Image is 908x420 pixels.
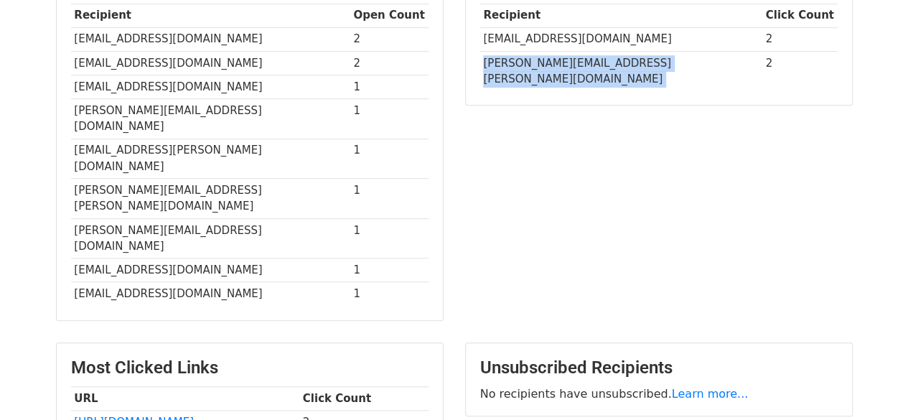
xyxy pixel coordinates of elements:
td: 2 [350,27,429,51]
td: 1 [350,179,429,219]
td: [EMAIL_ADDRESS][DOMAIN_NAME] [71,75,350,98]
td: [PERSON_NAME][EMAIL_ADDRESS][DOMAIN_NAME] [71,98,350,139]
th: Open Count [350,4,429,27]
th: Click Count [299,387,429,411]
iframe: Chat Widget [836,351,908,420]
td: [EMAIL_ADDRESS][DOMAIN_NAME] [480,27,762,51]
th: URL [71,387,299,411]
td: [PERSON_NAME][EMAIL_ADDRESS][PERSON_NAME][DOMAIN_NAME] [71,179,350,219]
th: Recipient [71,4,350,27]
td: 1 [350,75,429,98]
td: [EMAIL_ADDRESS][DOMAIN_NAME] [71,51,350,75]
p: No recipients have unsubscribed. [480,386,838,401]
td: 1 [350,98,429,139]
td: 1 [350,282,429,306]
td: [EMAIL_ADDRESS][DOMAIN_NAME] [71,258,350,282]
td: [EMAIL_ADDRESS][PERSON_NAME][DOMAIN_NAME] [71,139,350,179]
h3: Unsubscribed Recipients [480,358,838,378]
td: 1 [350,258,429,282]
th: Recipient [480,4,762,27]
h3: Most Clicked Links [71,358,429,378]
td: 2 [350,51,429,75]
td: 2 [762,51,838,90]
td: 2 [762,27,838,51]
a: Learn more... [672,387,749,401]
td: 1 [350,218,429,258]
td: [EMAIL_ADDRESS][DOMAIN_NAME] [71,27,350,51]
td: 1 [350,139,429,179]
td: [PERSON_NAME][EMAIL_ADDRESS][DOMAIN_NAME] [71,218,350,258]
td: [PERSON_NAME][EMAIL_ADDRESS][PERSON_NAME][DOMAIN_NAME] [480,51,762,90]
td: [EMAIL_ADDRESS][DOMAIN_NAME] [71,282,350,306]
th: Click Count [762,4,838,27]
